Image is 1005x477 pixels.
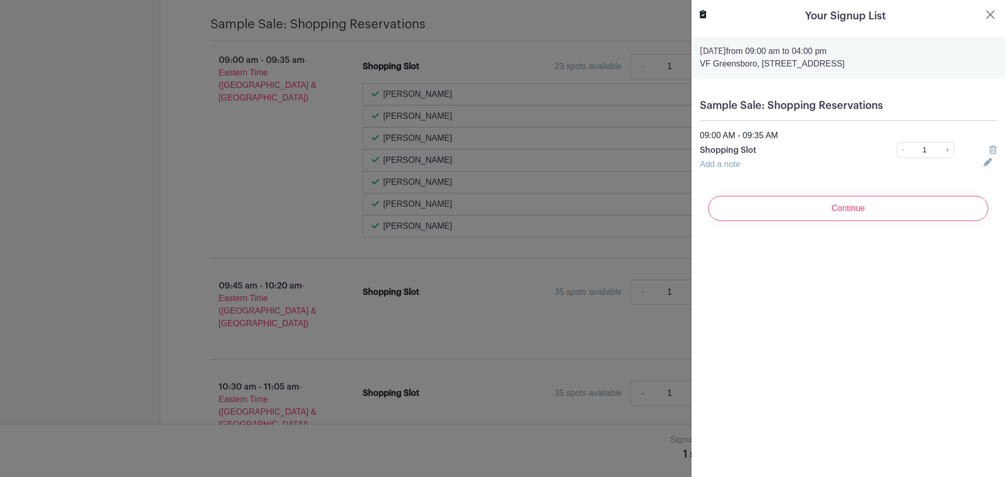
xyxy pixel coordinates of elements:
p: from 09:00 am to 04:00 pm [700,45,997,58]
p: VF Greensboro, [STREET_ADDRESS] [700,58,997,70]
input: Continue [708,196,988,221]
button: Close [984,8,997,21]
h5: Your Signup List [805,8,886,24]
strong: [DATE] [700,47,726,56]
a: - [897,142,908,158]
a: Add a note [700,160,740,169]
h5: Sample Sale: Shopping Reservations [700,99,997,112]
div: 09:00 AM - 09:35 AM [694,129,1003,142]
p: Shopping Slot [700,144,868,157]
a: + [941,142,954,158]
